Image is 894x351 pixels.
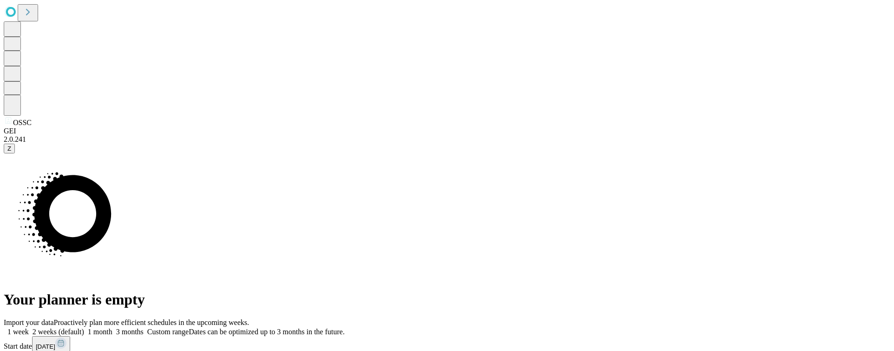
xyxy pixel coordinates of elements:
[189,328,344,336] span: Dates can be optimized up to 3 months in the future.
[13,119,32,126] span: OSSC
[54,318,249,326] span: Proactively plan more efficient schedules in the upcoming weeks.
[4,318,54,326] span: Import your data
[33,328,84,336] span: 2 weeks (default)
[147,328,189,336] span: Custom range
[4,291,890,308] h1: Your planner is empty
[4,135,890,144] div: 2.0.241
[4,127,890,135] div: GEI
[4,144,15,153] button: Z
[36,343,55,350] span: [DATE]
[116,328,144,336] span: 3 months
[7,145,11,152] span: Z
[7,328,29,336] span: 1 week
[88,328,112,336] span: 1 month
